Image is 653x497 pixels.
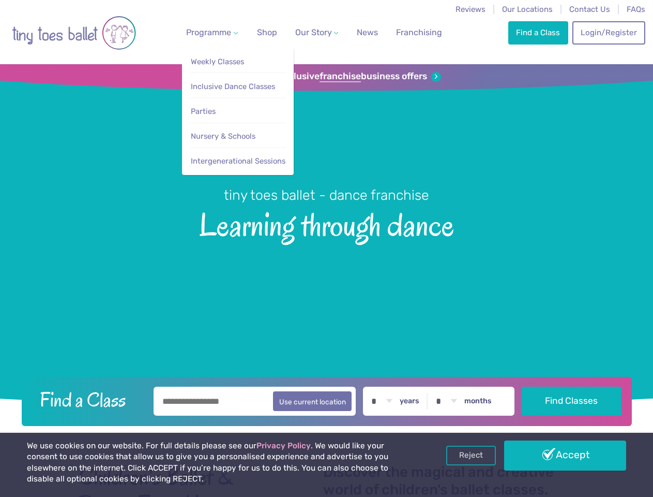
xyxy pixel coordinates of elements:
[353,22,382,43] a: News
[190,152,286,171] a: Intergenerational Sessions
[508,21,568,44] a: Find a Class
[273,391,352,411] button: Use current location
[27,441,416,485] p: We use cookies on our website. For full details please see our . We would like your consent to us...
[522,387,621,416] button: Find Classes
[191,131,255,141] span: Nursery & Schools
[190,77,286,96] a: Inclusive Dance Classes
[32,387,146,413] h2: Find a Class
[320,71,361,82] strong: franchise
[504,441,626,471] a: Accept
[190,52,286,71] a: Weekly Classes
[17,204,636,243] span: Learning through dance
[502,5,553,14] a: Our Locations
[256,441,311,450] a: Privacy Policy
[455,5,485,14] a: Reviews
[295,27,332,37] span: Our Story
[253,22,281,43] a: Shop
[257,27,277,37] span: Shop
[190,127,286,146] a: Nursery & Schools
[400,397,419,406] label: years
[572,21,645,44] a: Login/Register
[464,397,492,406] label: months
[446,446,496,465] a: Reject
[191,156,285,166] span: Intergenerational Sessions
[569,5,610,14] a: Contact Us
[224,187,429,203] small: tiny toes ballet - dance franchise
[191,57,244,66] span: Weekly Classes
[12,7,136,59] img: tiny toes ballet
[291,22,342,43] a: Our Story
[190,102,286,121] a: Parties
[186,27,231,37] span: Programme
[191,107,216,116] span: Parties
[627,5,645,14] a: FAQs
[396,27,442,37] span: Franchising
[191,82,275,91] span: Inclusive Dance Classes
[357,27,378,37] span: News
[392,22,446,43] a: Franchising
[212,71,441,82] a: Sign up for our exclusivefranchisebusiness offers
[182,22,242,43] a: Programme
